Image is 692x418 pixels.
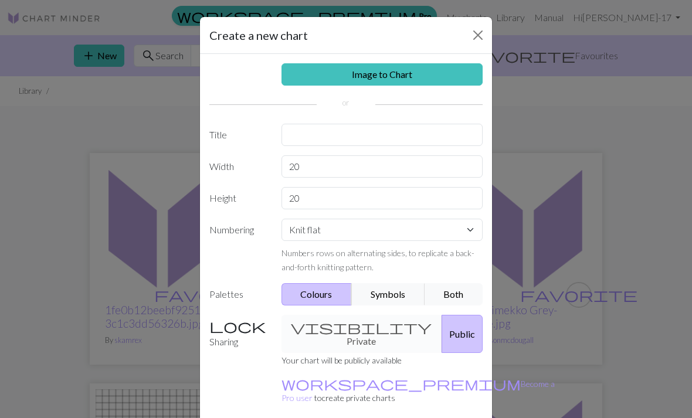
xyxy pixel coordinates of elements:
button: Close [469,26,487,45]
label: Height [202,187,274,209]
small: Numbers rows on alternating sides, to replicate a back-and-forth knitting pattern. [281,248,474,272]
a: Image to Chart [281,63,483,86]
label: Palettes [202,283,274,305]
h5: Create a new chart [209,26,308,44]
button: Public [442,315,483,353]
small: Your chart will be publicly available [281,355,402,365]
label: Title [202,124,274,146]
button: Symbols [351,283,425,305]
span: workspace_premium [281,375,521,392]
small: to create private charts [281,379,555,403]
label: Width [202,155,274,178]
button: Both [425,283,483,305]
button: Colours [281,283,352,305]
a: Become a Pro user [281,379,555,403]
label: Numbering [202,219,274,274]
label: Sharing [202,315,274,353]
